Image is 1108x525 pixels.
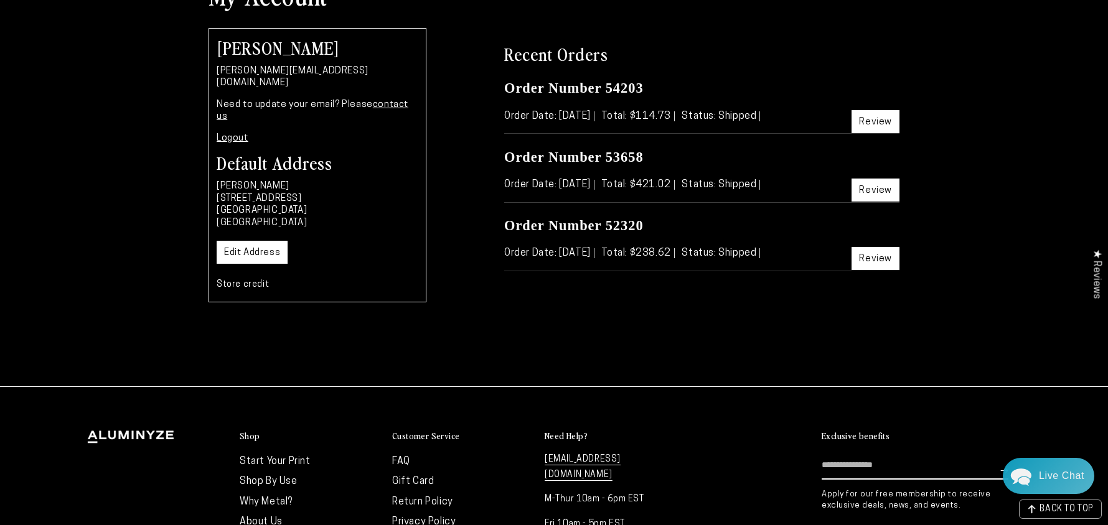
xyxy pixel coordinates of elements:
[392,457,410,467] a: FAQ
[682,180,760,190] span: Status: Shipped
[682,111,760,121] span: Status: Shipped
[240,476,298,486] a: Shop By Use
[852,110,899,133] a: Review
[392,430,532,442] summary: Customer Service
[601,180,674,190] span: Total: $421.02
[504,42,899,65] h2: Recent Orders
[1039,458,1084,494] div: Contact Us Directly
[392,497,453,507] a: Return Policy
[82,375,182,395] a: Leave A Message
[852,247,899,270] a: Review
[217,241,288,264] a: Edit Address
[217,39,418,56] h2: [PERSON_NAME]
[1000,452,1008,489] button: Subscribe
[822,430,1021,442] summary: Exclusive benefits
[217,154,418,171] h3: Default Address
[240,430,260,442] h2: Shop
[95,357,169,363] span: We run on
[852,179,899,202] a: Review
[392,476,434,486] a: Gift Card
[682,248,760,258] span: Status: Shipped
[1040,505,1094,514] span: BACK TO TOP
[601,111,674,121] span: Total: $114.73
[504,149,644,165] a: Order Number 53658
[116,19,149,51] img: John
[545,455,621,481] a: [EMAIL_ADDRESS][DOMAIN_NAME]
[545,430,588,442] h2: Need Help?
[217,180,418,229] p: [PERSON_NAME] [STREET_ADDRESS] [GEOGRAPHIC_DATA] [GEOGRAPHIC_DATA]
[240,430,380,442] summary: Shop
[217,65,418,90] p: [PERSON_NAME][EMAIL_ADDRESS][DOMAIN_NAME]
[601,248,674,258] span: Total: $238.62
[90,19,123,51] img: Marie J
[1003,458,1094,494] div: Chat widget toggle
[93,62,171,71] span: Away until [DATE]
[504,248,594,258] span: Order Date: [DATE]
[392,430,459,442] h2: Customer Service
[240,497,293,507] a: Why Metal?
[217,280,269,289] a: Store credit
[1084,239,1108,309] div: Click to open Judge.me floating reviews tab
[822,489,1021,511] p: Apply for our free membership to receive exclusive deals, news, and events.
[545,491,685,507] p: M-Thur 10am - 6pm EST
[133,355,168,364] span: Re:amaze
[143,19,175,51] img: Helga
[822,430,890,442] h2: Exclusive benefits
[504,80,644,96] a: Order Number 54203
[504,218,644,233] a: Order Number 52320
[217,134,248,143] a: Logout
[545,430,685,442] summary: Need Help?
[240,457,311,467] a: Start Your Print
[504,180,594,190] span: Order Date: [DATE]
[217,99,418,123] p: Need to update your email? Please
[504,111,594,121] span: Order Date: [DATE]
